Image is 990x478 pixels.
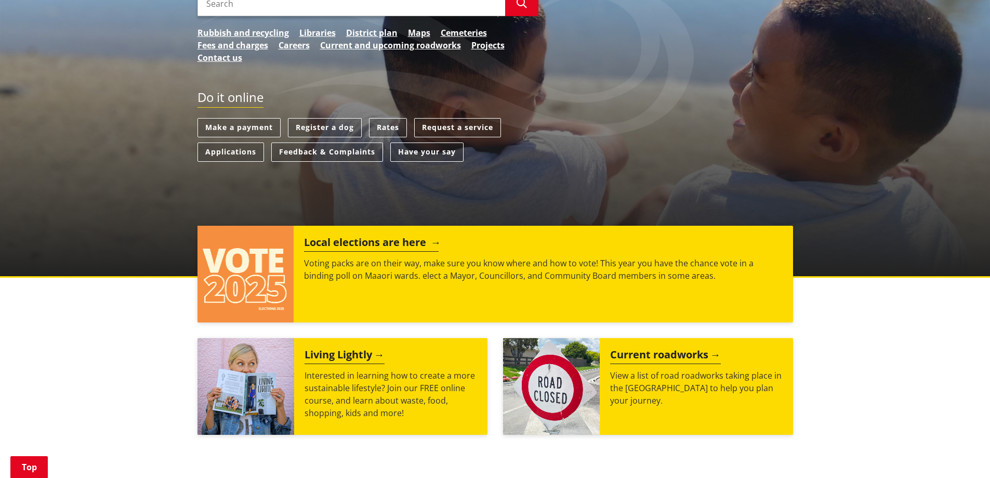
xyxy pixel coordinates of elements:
a: Have your say [390,143,464,162]
a: Contact us [197,51,242,64]
a: Projects [471,39,505,51]
a: Feedback & Complaints [271,143,383,162]
a: Living Lightly Interested in learning how to create a more sustainable lifestyle? Join our FREE o... [197,338,487,435]
a: District plan [346,27,398,39]
a: Rubbish and recycling [197,27,289,39]
img: Road closed sign [503,338,600,435]
a: Fees and charges [197,39,268,51]
a: Make a payment [197,118,281,137]
a: Register a dog [288,118,362,137]
a: Libraries [299,27,336,39]
a: Careers [279,39,310,51]
a: Local elections are here Voting packs are on their way, make sure you know where and how to vote!... [197,226,793,322]
h2: Local elections are here [304,236,439,252]
a: Current and upcoming roadworks [320,39,461,51]
a: Request a service [414,118,501,137]
h2: Do it online [197,90,263,108]
a: Applications [197,143,264,162]
p: Interested in learning how to create a more sustainable lifestyle? Join our FREE online course, a... [305,369,477,419]
p: View a list of road roadworks taking place in the [GEOGRAPHIC_DATA] to help you plan your journey. [610,369,783,407]
h2: Living Lightly [305,348,385,364]
a: Rates [369,118,407,137]
iframe: Messenger Launcher [942,434,980,472]
img: Vote 2025 [197,226,294,322]
img: Mainstream Green Workshop Series [197,338,294,435]
a: Cemeteries [441,27,487,39]
a: Top [10,456,48,478]
a: Maps [408,27,430,39]
h2: Current roadworks [610,348,721,364]
a: Current roadworks View a list of road roadworks taking place in the [GEOGRAPHIC_DATA] to help you... [503,338,793,435]
p: Voting packs are on their way, make sure you know where and how to vote! This year you have the c... [304,257,782,282]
